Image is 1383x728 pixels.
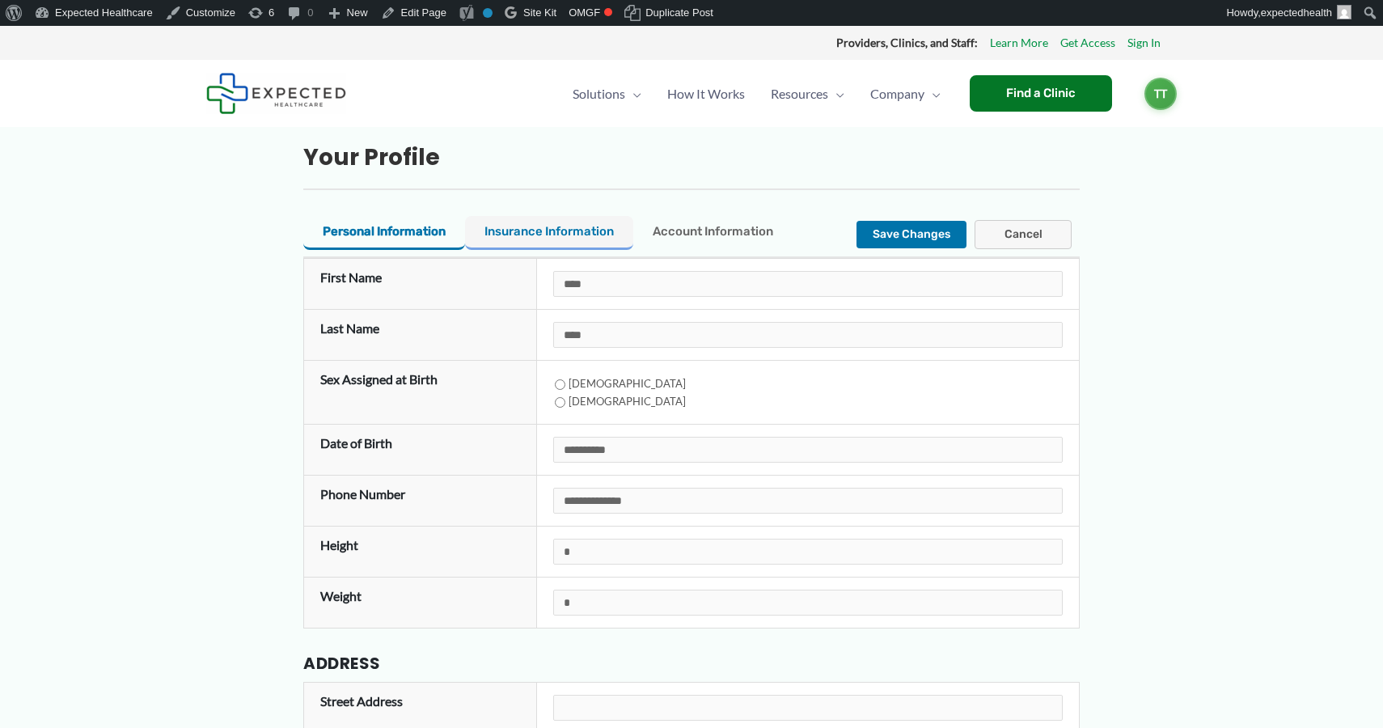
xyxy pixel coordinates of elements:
[633,216,793,250] button: Account Information
[323,224,446,239] span: Personal Information
[667,66,745,122] span: How It Works
[555,379,565,390] input: [DEMOGRAPHIC_DATA]
[320,320,379,336] label: Last Name
[483,8,493,18] div: No index
[836,36,978,49] strong: Providers, Clinics, and Staff:
[625,66,641,122] span: Menu Toggle
[320,588,362,603] label: Weight
[573,66,625,122] span: Solutions
[828,66,844,122] span: Menu Toggle
[555,397,565,408] input: [DEMOGRAPHIC_DATA]
[560,66,654,122] a: SolutionsMenu Toggle
[465,216,633,250] button: Insurance Information
[1261,6,1332,19] span: expectedhealth
[303,653,1080,682] h3: Address
[523,6,556,19] span: Site Kit
[560,66,954,122] nav: Primary Site Navigation
[320,371,438,387] label: Sex Assigned at Birth
[1144,78,1177,110] a: TT
[303,143,1080,172] h2: Your Profile
[857,66,954,122] a: CompanyMenu Toggle
[484,224,614,239] span: Insurance Information
[320,486,405,502] label: Phone Number
[771,66,828,122] span: Resources
[320,537,358,552] label: Height
[653,224,773,239] span: Account Information
[654,66,758,122] a: How It Works
[758,66,857,122] a: ResourcesMenu Toggle
[320,693,403,709] label: Street Address
[320,269,382,285] label: First Name
[303,216,465,250] button: Personal Information
[555,377,686,390] label: [DEMOGRAPHIC_DATA]
[856,221,966,248] button: Save Changes
[990,32,1048,53] a: Learn More
[320,435,392,451] label: Date of Birth
[1060,32,1115,53] a: Get Access
[970,75,1112,112] a: Find a Clinic
[975,220,1072,249] button: Cancel
[924,66,941,122] span: Menu Toggle
[870,66,924,122] span: Company
[206,73,346,114] img: Expected Healthcare Logo - side, dark font, small
[555,395,686,408] label: [DEMOGRAPHIC_DATA]
[1127,32,1161,53] a: Sign In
